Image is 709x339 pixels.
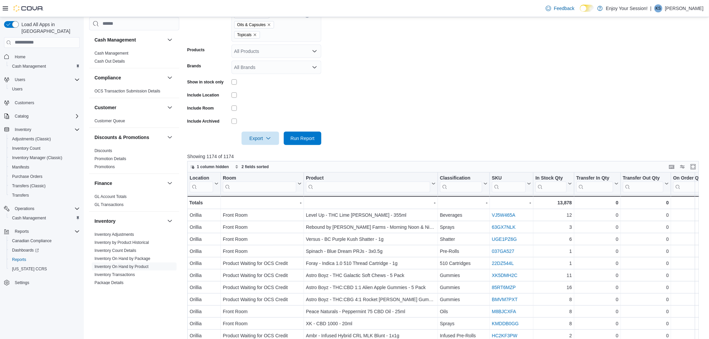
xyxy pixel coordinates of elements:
div: 0 [623,295,669,303]
a: Dashboards [9,246,42,254]
div: On Order Qty [673,175,707,192]
div: On Order Qty [673,175,707,181]
a: Inventory Manager (Classic) [9,154,65,162]
span: Settings [12,278,80,287]
span: Customers [12,98,80,107]
span: Inventory Count [12,146,41,151]
div: 1 [535,247,572,255]
a: Cash Out Details [94,59,125,63]
span: Manifests [12,164,29,170]
span: Purchase Orders [12,174,43,179]
button: Cash Management [7,62,82,71]
span: Washington CCRS [9,265,80,273]
div: 0 [576,271,619,279]
div: Sprays [440,223,488,231]
div: 0 [623,199,668,207]
button: Inventory [12,126,34,134]
button: Enter fullscreen [689,163,697,171]
label: Include Archived [187,119,219,124]
div: Gummies [440,283,488,291]
span: Discounts [94,148,112,153]
button: Users [7,84,82,94]
div: Orillia [190,283,218,291]
a: HC2KF3PW [492,333,517,338]
div: - [492,199,531,207]
button: Remove Oils & Capsules from selection in this group [267,23,271,27]
h3: Compliance [94,74,121,81]
div: Level Up - THC Lime [PERSON_NAME] - 355ml [306,211,436,219]
button: Operations [1,204,82,213]
a: Manifests [9,163,32,171]
span: Dashboards [12,248,39,253]
button: Purchase Orders [7,172,82,181]
a: Promotions [94,164,115,169]
button: Cash Management [94,36,165,43]
button: Transfer In Qty [576,175,619,192]
div: Location [190,175,213,181]
span: KS [656,4,661,12]
span: Canadian Compliance [9,237,80,245]
button: 1 column hidden [188,163,232,171]
button: Customer [94,104,165,111]
button: 2 fields sorted [232,163,271,171]
span: Dashboards [9,246,80,254]
a: Inventory Count Details [94,248,136,253]
button: Keyboard shortcuts [668,163,676,171]
button: Inventory [1,125,82,134]
a: 037GA527 [492,249,514,254]
button: Display options [679,163,687,171]
a: XK5DMH2C [492,273,517,278]
div: 13,878 [535,199,572,207]
button: Location [190,175,218,192]
span: Load All Apps in [GEOGRAPHIC_DATA] [19,21,80,35]
a: 63GX7NLK [492,224,516,230]
span: Home [15,54,25,60]
div: Oils [440,308,488,316]
div: Transfer In Qty [576,175,613,181]
button: Customers [1,98,82,108]
div: Classification [440,175,482,181]
span: Cash Management [12,215,46,221]
div: Front Room [223,247,302,255]
span: Inventory [12,126,80,134]
span: Inventory On Hand by Package [94,256,150,261]
div: Transfer Out Qty [623,175,663,181]
div: 0 [576,259,619,267]
div: Product Waiting for OCS Credit [223,295,302,303]
h3: Customer [94,104,116,111]
a: Adjustments (Classic) [9,135,54,143]
a: GL Transactions [94,202,124,207]
p: | [650,4,652,12]
div: Gummies [440,271,488,279]
div: 1 [535,259,572,267]
button: Catalog [1,112,82,121]
a: Transfers [9,191,31,199]
div: Front Room [223,223,302,231]
button: Transfers [7,191,82,200]
button: Remove Topicals from selection in this group [253,33,257,37]
button: Operations [12,205,37,213]
a: Cash Management [9,62,49,70]
div: In Stock Qty [535,175,567,192]
div: Transfer Out Qty [623,175,663,192]
div: Orillia [190,247,218,255]
div: Pre-Rolls [440,247,488,255]
div: 0 [576,235,619,243]
div: 0 [576,199,619,207]
span: Transfers (Classic) [9,182,80,190]
a: Transfers (Classic) [9,182,48,190]
div: Front Room [223,235,302,243]
div: Astro Boyz - THC:CBG 4:1 Rocket [PERSON_NAME] Gummies - 5 Pack [306,295,436,303]
div: Product Waiting for OCS Credit [223,283,302,291]
div: Peace Naturals - Peppermint 75 CBD Oil - 25ml [306,308,436,316]
span: Canadian Compliance [12,238,52,244]
div: 0 [623,223,669,231]
div: 0 [576,295,619,303]
div: 0 [576,283,619,291]
h3: Finance [94,180,112,186]
div: Totals [189,199,218,207]
div: 0 [623,308,669,316]
button: Room [223,175,302,192]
